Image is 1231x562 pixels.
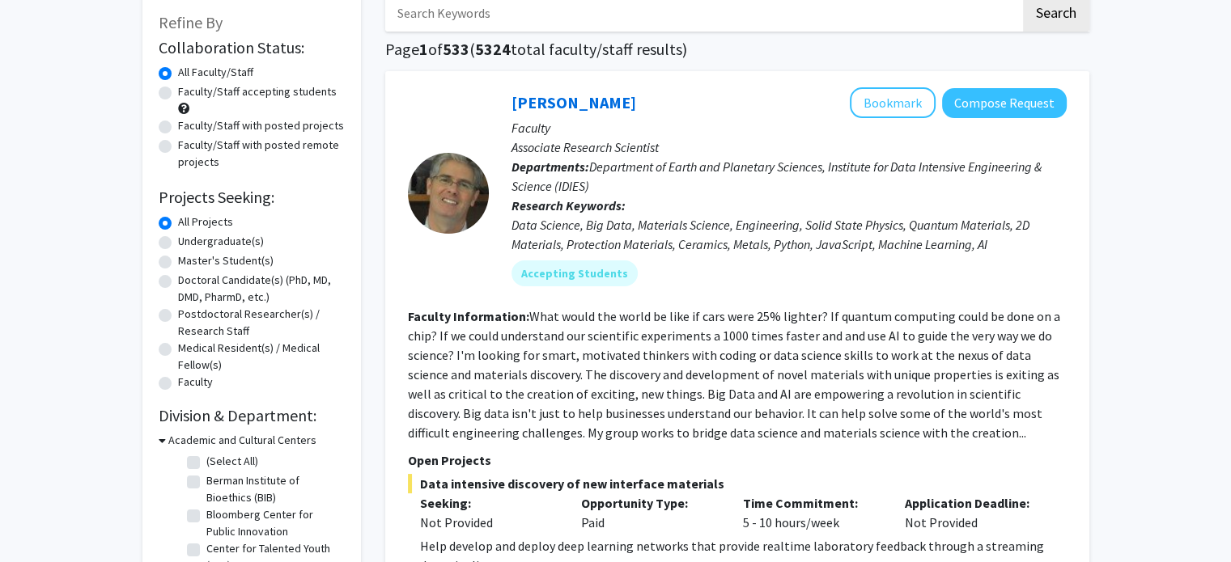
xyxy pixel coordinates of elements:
h2: Collaboration Status: [159,38,345,57]
fg-read-more: What would the world be like if cars were 25% lighter? If quantum computing could be done on a ch... [408,308,1060,441]
span: 533 [443,39,469,59]
h1: Page of ( total faculty/staff results) [385,40,1089,59]
p: Seeking: [420,493,558,513]
span: Department of Earth and Planetary Sciences, Institute for Data Intensive Engineering & Science (I... [512,158,1042,194]
h2: Projects Seeking: [159,188,345,207]
label: Master's Student(s) [178,252,274,269]
div: 5 - 10 hours/week [731,493,893,532]
p: Opportunity Type: [581,493,719,513]
span: Refine By [159,12,223,32]
p: Application Deadline: [905,493,1042,513]
label: Berman Institute of Bioethics (BIB) [206,472,341,506]
div: Data Science, Big Data, Materials Science, Engineering, Solid State Physics, Quantum Materials, 2... [512,215,1067,254]
button: Add David Elbert to Bookmarks [850,87,936,118]
iframe: Chat [12,489,69,550]
p: Faculty [512,118,1067,137]
label: Bloomberg Center for Public Innovation [206,506,341,540]
label: Faculty/Staff with posted remote projects [178,137,345,171]
label: Postdoctoral Researcher(s) / Research Staff [178,306,345,340]
span: 5324 [475,39,511,59]
label: Medical Resident(s) / Medical Fellow(s) [178,340,345,374]
h3: Academic and Cultural Centers [168,432,316,449]
a: [PERSON_NAME] [512,92,636,112]
div: Not Provided [893,493,1055,532]
label: Doctoral Candidate(s) (PhD, MD, DMD, PharmD, etc.) [178,272,345,306]
label: (Select All) [206,453,258,470]
div: Not Provided [420,513,558,532]
h2: Division & Department: [159,406,345,425]
b: Departments: [512,158,589,175]
label: All Faculty/Staff [178,64,253,81]
b: Faculty Information: [408,308,529,324]
span: 1 [419,39,428,59]
button: Compose Request to David Elbert [942,88,1067,118]
mat-chip: Accepting Students [512,260,638,286]
b: Research Keywords: [512,197,626,213]
p: Time Commitment: [743,493,881,513]
p: Open Projects [408,450,1067,470]
p: Associate Research Scientist [512,137,1067,157]
label: Faculty/Staff accepting students [178,83,337,100]
label: Faculty [178,374,213,391]
label: All Projects [178,213,233,230]
label: Undergraduate(s) [178,233,264,250]
span: Data intensive discovery of new interface materials [408,474,1067,493]
label: Faculty/Staff with posted projects [178,117,344,134]
div: Paid [569,493,731,532]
